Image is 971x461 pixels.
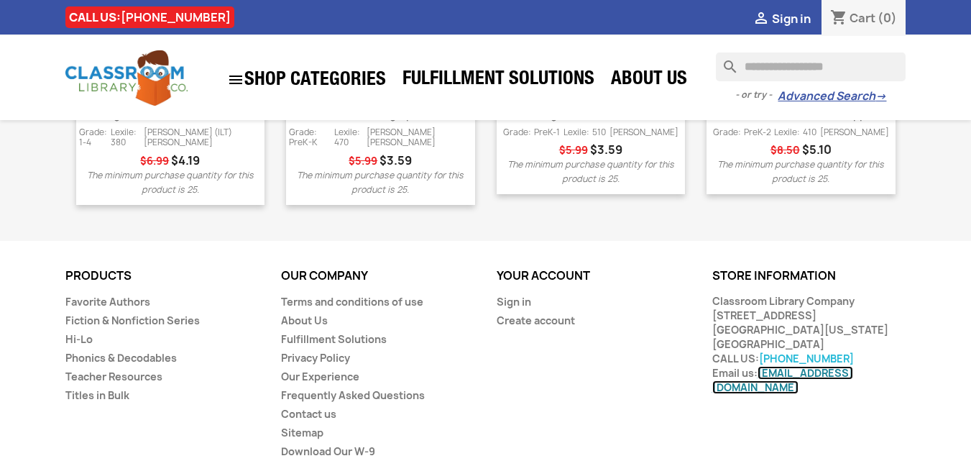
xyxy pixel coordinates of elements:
[65,50,188,106] img: Classroom Library Company
[716,53,733,70] i: search
[65,351,177,365] a: Phonics & Decodables
[220,64,393,96] a: SHOP CATEGORIES
[65,388,129,402] a: Titles in Bulk
[830,10,847,27] i: shopping_cart
[65,370,162,383] a: Teacher Resources
[111,127,143,148] span: Lexile: 380
[349,154,377,168] span: Regular price
[500,158,683,186] p: The minimum purchase quantity for this product is 25.
[772,11,811,27] span: Sign in
[289,168,472,197] p: The minimum purchase quantity for this product is 25.
[334,127,367,148] span: Lexile: 470
[850,10,875,26] span: Cart
[753,11,811,27] a:  Sign in
[65,6,234,28] div: CALL US:
[227,71,244,88] i: 
[379,152,412,168] span: Price
[171,152,200,168] span: Price
[281,295,423,309] a: Terms and conditions of use
[281,270,475,283] p: Our company
[802,142,832,158] span: Price
[735,88,778,102] span: - or try -
[875,89,886,104] span: →
[820,127,889,138] span: [PERSON_NAME]
[65,295,150,309] a: Favorite Authors
[65,270,259,283] p: Products
[712,294,906,395] div: Classroom Library Company [STREET_ADDRESS] [GEOGRAPHIC_DATA][US_STATE] [GEOGRAPHIC_DATA] CALL US:...
[140,154,169,168] span: Regular price
[289,127,334,148] span: Grade: PreK-K
[281,444,375,458] a: Download Our W-9
[281,407,336,421] a: Contact us
[65,314,200,327] a: Fiction & Nonfiction Series
[609,127,678,138] span: [PERSON_NAME]
[79,127,111,148] span: Grade: 1-4
[65,332,93,346] a: Hi-Lo
[709,158,893,186] p: The minimum purchase quantity for this product is 25.
[503,127,560,138] span: Grade: PreK-1
[395,66,602,95] a: Fulfillment Solutions
[281,351,350,365] a: Privacy Policy
[281,332,387,346] a: Fulfillment Solutions
[878,10,897,26] span: (0)
[281,314,328,327] a: About Us
[774,127,816,138] span: Lexile: 410
[753,11,770,28] i: 
[712,366,853,394] a: [EMAIL_ADDRESS][DOMAIN_NAME]
[759,352,854,365] a: [PHONE_NUMBER]
[367,127,472,148] span: [PERSON_NAME] [PERSON_NAME]
[712,270,906,283] p: Store information
[497,268,590,283] a: Your account
[281,388,425,402] a: Frequently Asked Questions
[281,426,323,439] a: Sitemap
[563,127,606,138] span: Lexile: 510
[121,9,231,25] a: [PHONE_NUMBER]
[590,142,622,158] span: Price
[79,168,262,197] p: The minimum purchase quantity for this product is 25.
[778,89,886,104] a: Advanced Search→
[770,143,800,158] span: Regular price
[559,143,588,158] span: Regular price
[281,370,359,383] a: Our Experience
[713,127,771,138] span: Grade: PreK-2
[497,295,531,309] a: Sign in
[497,314,575,327] a: Create account
[144,127,262,148] span: [PERSON_NAME] (ILT) [PERSON_NAME]
[604,66,694,95] a: About Us
[716,53,906,81] input: Search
